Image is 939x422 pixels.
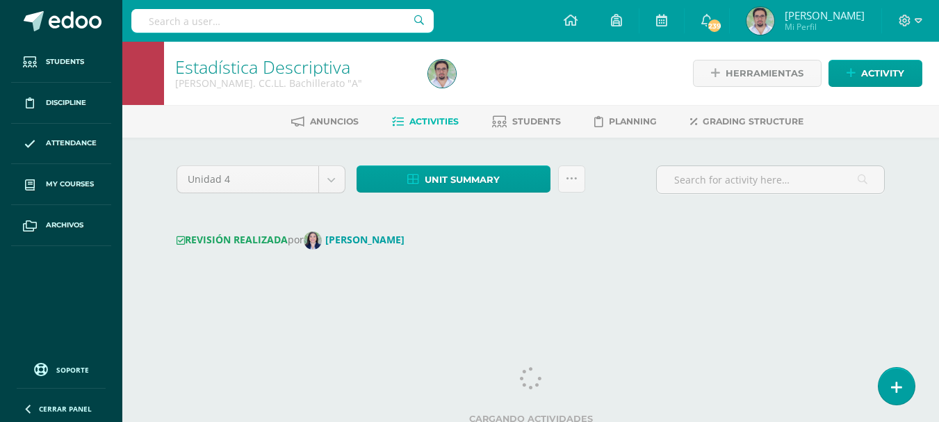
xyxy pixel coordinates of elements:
[56,365,89,375] span: Soporte
[304,232,322,250] img: 1ebd61bf2620e67e704aa2506bec2650.png
[746,7,774,35] img: f06f2e3b1dffdd22395e1c7388ef173e.png
[177,233,288,246] strong: REVISIÓN REALIZADA
[17,359,106,378] a: Soporte
[175,55,350,79] a: Estadística Descriptiva
[11,124,111,165] a: Attendance
[11,83,111,124] a: Discipline
[46,220,83,231] span: Archivos
[325,233,405,246] strong: [PERSON_NAME]
[11,42,111,83] a: Students
[609,116,657,127] span: Planning
[310,116,359,127] span: Anuncios
[304,233,410,246] a: [PERSON_NAME]
[785,8,865,22] span: [PERSON_NAME]
[11,164,111,205] a: My courses
[861,60,904,86] span: Activity
[11,205,111,246] a: Archivos
[46,56,84,67] span: Students
[428,60,456,88] img: f06f2e3b1dffdd22395e1c7388ef173e.png
[39,404,92,414] span: Cerrar panel
[703,116,803,127] span: Grading structure
[726,60,803,86] span: Herramientas
[175,57,411,76] h1: Estadística Descriptiva
[693,60,822,87] a: Herramientas
[409,116,459,127] span: Activities
[177,232,885,250] div: por
[177,166,345,193] a: Unidad 4
[188,166,308,193] span: Unidad 4
[785,21,865,33] span: Mi Perfil
[512,116,561,127] span: Students
[46,97,86,108] span: Discipline
[707,18,722,33] span: 239
[594,111,657,133] a: Planning
[131,9,434,33] input: Search a user…
[46,179,94,190] span: My courses
[392,111,459,133] a: Activities
[357,165,550,193] a: Unit summary
[690,111,803,133] a: Grading structure
[291,111,359,133] a: Anuncios
[828,60,922,87] a: Activity
[46,138,97,149] span: Attendance
[425,167,500,193] span: Unit summary
[657,166,884,193] input: Search for activity here…
[492,111,561,133] a: Students
[175,76,411,90] div: Quinto Bach. CC.LL. Bachillerato 'A'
